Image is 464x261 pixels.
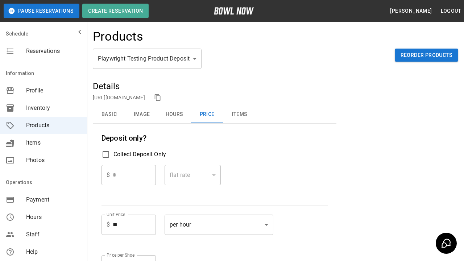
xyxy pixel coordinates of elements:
button: Image [125,106,158,123]
button: Create Reservation [82,4,149,18]
button: Basic [93,106,125,123]
p: $ [107,171,110,179]
button: Reorder Products [395,49,458,62]
button: copy link [152,92,163,103]
button: Items [223,106,256,123]
button: Hours [158,106,191,123]
span: Staff [26,230,81,239]
span: Inventory [26,104,81,112]
button: Pause Reservations [4,4,79,18]
span: Hours [26,213,81,221]
h4: Products [93,29,143,44]
div: basic tabs example [93,106,336,123]
button: Price [191,106,223,123]
span: Help [26,248,81,256]
button: [PERSON_NAME] [387,4,435,18]
button: Logout [438,4,464,18]
span: Collect Deposit Only [113,150,166,159]
img: logo [214,7,254,14]
span: Products [26,121,81,130]
h6: Deposit only? [101,132,328,144]
h5: Details [93,80,336,92]
p: $ [107,220,110,229]
div: Playwright Testing Product Deposit [93,49,202,69]
span: Photos [26,156,81,165]
span: Profile [26,86,81,95]
div: flat rate [165,165,221,185]
div: per hour [165,215,273,235]
span: Payment [26,195,81,204]
a: [URL][DOMAIN_NAME] [93,95,145,100]
span: Items [26,138,81,147]
span: Reservations [26,47,81,55]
